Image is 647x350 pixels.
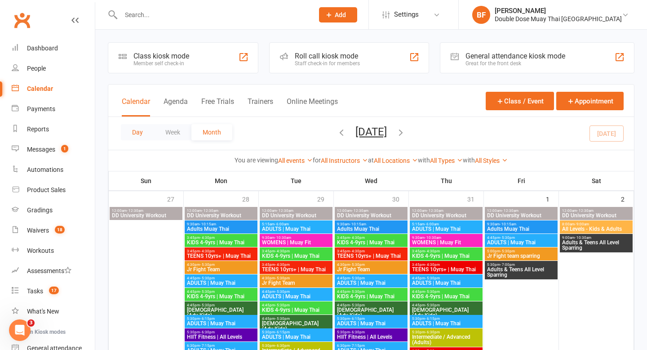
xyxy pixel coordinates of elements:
div: Tasks [27,287,43,295]
span: - 5:30pm [275,303,290,307]
span: ADULTS | Muay Thai [337,321,406,326]
iframe: Intercom live chat [9,319,31,341]
th: Fri [484,171,559,190]
span: - 5:30pm [200,290,215,294]
span: - 5:30pm [275,290,290,294]
span: 4:45pm [261,303,331,307]
span: ADULTS | Muay Thai [261,226,331,232]
a: Product Sales [12,180,95,200]
span: ADULTS | Muay Thai [337,280,406,286]
span: 4:45pm [487,236,556,240]
a: Messages 1 [12,139,95,160]
span: - 12:30am [502,209,518,213]
span: - 5:30pm [425,276,440,280]
th: Thu [409,171,484,190]
span: [DEMOGRAPHIC_DATA] (Adv Kids) [337,307,406,318]
span: 5:30pm [412,317,481,321]
button: Appointment [556,92,624,110]
div: Automations [27,166,63,173]
span: TEENS 10yrs+ | Muay Thai [186,253,256,259]
span: WOMENS | Muay Fit [261,240,331,245]
span: 9:30am [412,236,481,240]
span: - 5:30pm [275,276,290,280]
span: 9:30am [186,222,256,226]
span: 5:30pm [186,317,256,321]
div: Workouts [27,247,54,254]
span: 5:15am [412,222,481,226]
strong: at [368,157,374,164]
a: Assessments [12,261,95,281]
a: Gradings [12,200,95,220]
span: - 5:30pm [500,236,515,240]
span: ADULTS | Muay Thai [487,240,556,245]
span: 12:00am [562,209,631,213]
span: - 4:30pm [275,263,290,267]
span: Adults Muay Thai [337,226,406,232]
span: Jr Fight team sparring [487,253,556,259]
div: Member self check-in [133,60,189,67]
a: Tasks 17 [12,281,95,301]
a: What's New [12,301,95,322]
button: [DATE] [355,126,387,138]
span: - 10:15am [199,222,216,226]
span: Add [335,11,346,18]
span: - 7:15pm [350,344,365,348]
input: Search... [118,9,307,21]
span: 3:45pm [337,249,406,253]
span: KIDS 4-9yrs | Muay Thai [337,240,406,245]
span: Adults & Teens All Level Sparring [562,240,631,251]
span: DD University Workout [111,213,181,218]
span: KIDS 4-9yrs | Muay Thai [412,253,481,259]
div: Double Dose Muay Thai [GEOGRAPHIC_DATA] [495,15,622,23]
span: 4:45pm [186,303,256,307]
div: 27 [167,191,183,206]
span: ADULTS | Muay Thai [186,321,256,326]
span: - 6:15pm [425,317,440,321]
div: BF [472,6,490,24]
span: - 5:30pm [350,263,365,267]
span: Jr Fight Team [186,267,256,272]
span: Settings [394,4,419,25]
th: Sat [559,171,634,190]
span: 5:30pm [337,330,406,334]
span: 3:45pm [412,263,481,267]
span: - 4:30pm [425,263,440,267]
span: TEENS 10yrs+ | Muay Thai [412,267,481,272]
span: - 4:30pm [200,249,215,253]
span: 5:00pm [487,249,556,253]
span: - 12:30am [577,209,594,213]
span: 5:15am [261,222,331,226]
span: - 6:30pm [425,330,440,334]
span: 5:30pm [186,330,256,334]
span: 3:45pm [186,249,256,253]
span: 3:45pm [412,249,481,253]
a: All Locations [374,157,418,164]
span: 12:00am [412,209,481,213]
span: - 12:30am [127,209,143,213]
span: - 7:00pm [500,263,515,267]
span: ADULTS | Muay Thai [261,294,331,299]
span: 4:30pm [186,263,256,267]
span: - 12:30am [352,209,368,213]
span: - 4:30pm [350,249,365,253]
div: Waivers [27,227,49,234]
span: - 6:00am [275,222,289,226]
div: Roll call kiosk mode [295,52,360,60]
span: ADULTS | Muay Thai [186,280,256,286]
span: 18 [55,226,65,233]
span: - 6:30pm [200,330,215,334]
a: Workouts [12,241,95,261]
span: 9:30am [337,222,406,226]
div: 29 [317,191,333,206]
a: Dashboard [12,38,95,58]
span: DD University Workout [412,213,481,218]
span: 12:00am [111,209,181,213]
span: KIDS 4-9yrs | Muay Thai [261,307,331,313]
span: DD University Workout [337,213,406,218]
th: Sun [109,171,184,190]
span: - 5:30pm [200,303,215,307]
a: People [12,58,95,79]
a: Waivers 18 [12,220,95,241]
span: - 5:30pm [275,317,290,321]
span: - 12:30am [277,209,293,213]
